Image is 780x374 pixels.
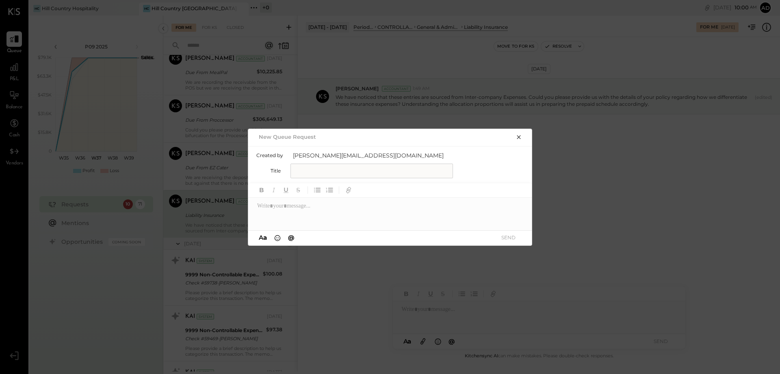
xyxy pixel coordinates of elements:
[256,152,283,158] label: Created by
[256,185,267,195] button: Bold
[286,233,297,242] button: @
[492,232,524,243] button: SEND
[324,185,335,195] button: Ordered List
[256,168,281,174] label: Title
[256,233,269,242] button: Aa
[259,133,316,140] h2: New Queue Request
[293,185,303,195] button: Strikethrough
[288,234,295,241] span: @
[293,151,455,160] span: [PERSON_NAME][EMAIL_ADDRESS][DOMAIN_NAME]
[343,185,354,195] button: Add URL
[312,185,323,195] button: Unordered List
[263,234,267,241] span: a
[269,185,279,195] button: Italic
[281,185,291,195] button: Underline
